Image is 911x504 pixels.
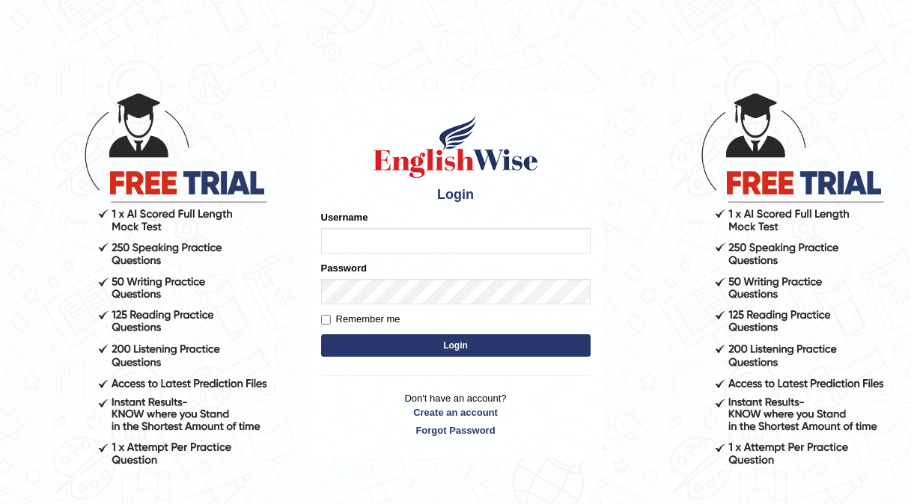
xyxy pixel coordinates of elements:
[321,312,400,327] label: Remember me
[321,261,367,275] label: Password
[321,405,591,420] a: Create an account
[321,391,591,437] p: Don't have an account?
[321,423,591,437] a: Forgot Password
[371,113,541,180] img: Logo of English Wise sign in for intelligent practice with AI
[321,188,591,203] h4: Login
[321,315,331,325] input: Remember me
[321,210,368,224] label: Username
[321,334,591,357] button: Login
